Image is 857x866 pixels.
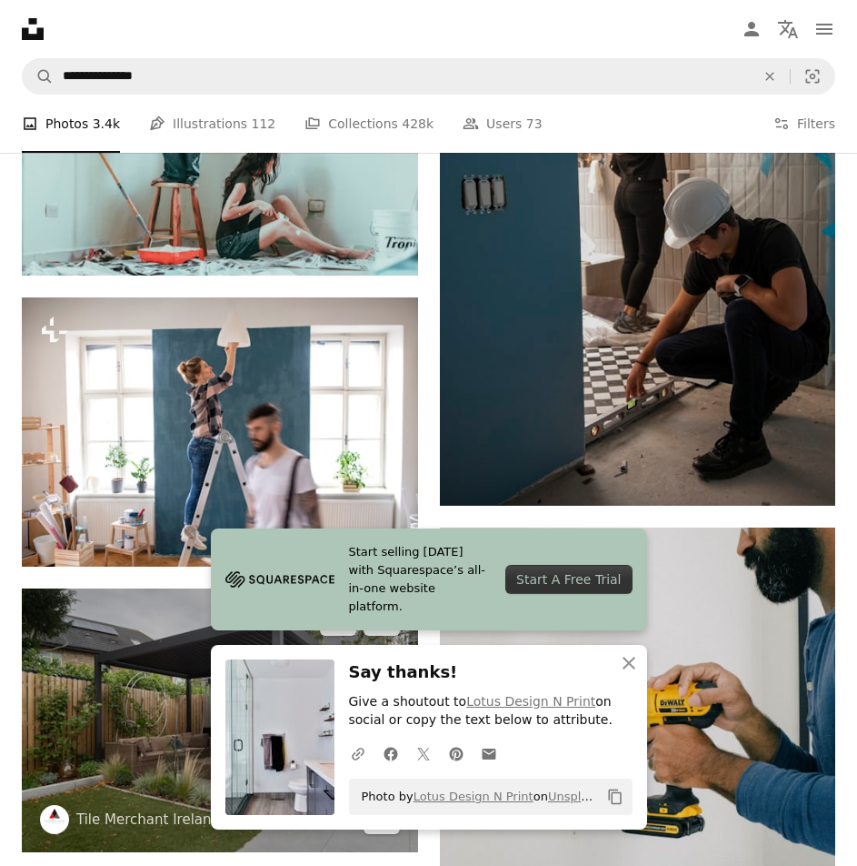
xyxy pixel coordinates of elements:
[22,297,418,566] img: Happy mid adults couple changing light bulb indoors at home, relocation and diy concept.
[349,693,633,730] p: Give a shoutout to on social or copy the text below to attribute.
[466,694,595,709] a: Lotus Design N Print
[22,424,418,440] a: Happy mid adults couple changing light bulb indoors at home, relocation and diy concept.
[770,11,806,47] button: Language
[402,114,433,134] span: 428k
[225,566,334,593] img: file-1705255347840-230a6ab5bca9image
[791,59,834,94] button: Visual search
[76,811,220,829] a: Tile Merchant Ireland
[304,95,433,153] a: Collections 428k
[23,59,54,94] button: Search Unsplash
[407,735,440,771] a: Share on Twitter
[463,95,543,153] a: Users 73
[374,735,407,771] a: Share on Facebook
[773,95,835,153] button: Filters
[750,59,790,94] button: Clear
[440,735,473,771] a: Share on Pinterest
[440,200,836,216] a: a man kneeling down next to a woman in a room
[806,11,842,47] button: Menu
[349,543,492,616] span: Start selling [DATE] with Squarespace’s all-in-one website platform.
[414,790,533,803] a: Lotus Design N Print
[548,790,602,803] a: Unsplash
[40,805,69,834] img: Go to Tile Merchant Ireland's profile
[733,11,770,47] a: Log in / Sign up
[505,565,632,594] div: Start A Free Trial
[22,58,835,95] form: Find visuals sitewide
[149,95,275,153] a: Illustrations 112
[349,660,633,686] h3: Say thanks!
[252,114,276,134] span: 112
[526,114,543,134] span: 73
[22,589,418,852] img: a patio with a couch and a table in it
[600,781,631,812] button: Copy to clipboard
[22,711,418,728] a: a patio with a couch and a table in it
[353,782,600,811] span: Photo by on
[211,529,647,630] a: Start selling [DATE] with Squarespace’s all-in-one website platform.Start A Free Trial
[22,18,44,40] a: Home — Unsplash
[473,735,505,771] a: Share over email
